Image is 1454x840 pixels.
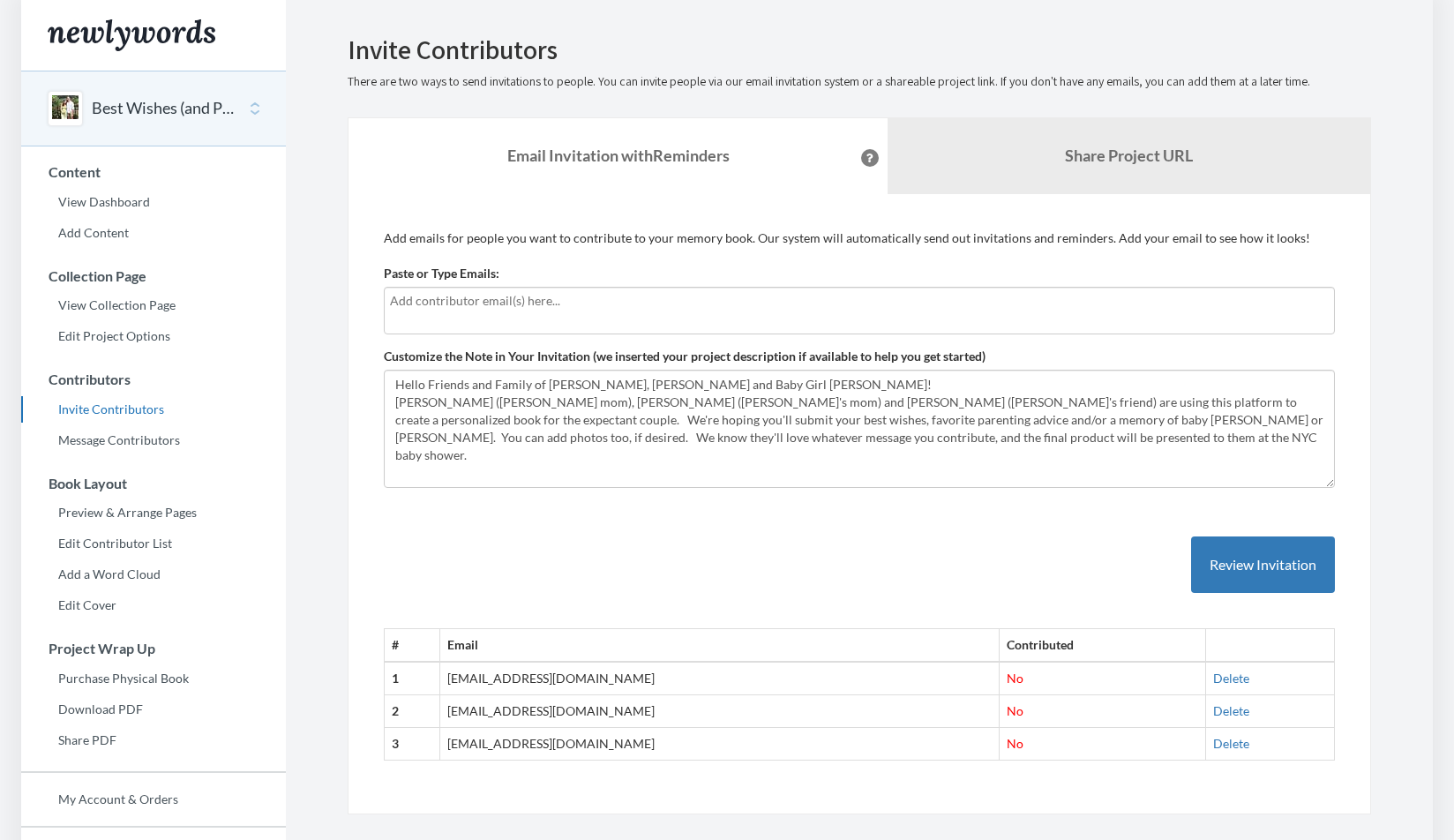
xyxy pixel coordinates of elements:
[384,370,1335,488] textarea: Hello Friends and Family of [PERSON_NAME], [PERSON_NAME] and Baby Girl [PERSON_NAME]! [PERSON_NAM...
[390,291,1329,311] input: Add contributor email(s) here...
[1007,703,1023,718] span: No
[48,19,215,51] img: Newlywords logo
[385,728,440,761] th: 3
[439,728,999,761] td: [EMAIL_ADDRESS][DOMAIN_NAME]
[384,265,499,282] label: Paste or Type Emails:
[21,499,286,526] a: Preview & Arrange Pages
[21,665,286,692] a: Purchase Physical Book
[21,786,286,813] a: My Account & Orders
[1213,736,1249,751] a: Delete
[21,427,286,454] a: Message Contributors
[22,268,286,284] h3: Collection Page
[348,73,1371,91] p: There are two ways to send invitations to people. You can invite people via our email invitation ...
[1007,671,1023,686] span: No
[385,695,440,728] th: 2
[21,727,286,754] a: Share PDF
[439,662,999,694] td: [EMAIL_ADDRESS][DOMAIN_NAME]
[1007,736,1023,751] span: No
[385,629,440,662] th: #
[22,476,286,491] h3: Book Layout
[1213,671,1249,686] a: Delete
[21,396,286,423] a: Invite Contributors
[1191,536,1335,594] button: Review Invitation
[21,592,286,619] a: Edit Cover
[439,695,999,728] td: [EMAIL_ADDRESS][DOMAIN_NAME]
[507,146,730,165] strong: Email Invitation with Reminders
[21,189,286,215] a: View Dashboard
[22,164,286,180] h3: Content
[21,323,286,349] a: Edit Project Options
[22,371,286,387] h3: Contributors
[385,662,440,694] th: 1
[21,530,286,557] a: Edit Contributor List
[22,641,286,656] h3: Project Wrap Up
[92,97,235,120] button: Best Wishes (and Parenting Advice!) for [PERSON_NAME] and [PERSON_NAME]
[21,696,286,723] a: Download PDF
[384,229,1335,247] p: Add emails for people you want to contribute to your memory book. Our system will automatically s...
[21,220,286,246] a: Add Content
[439,629,999,662] th: Email
[1065,146,1193,165] b: Share Project URL
[21,561,286,588] a: Add a Word Cloud
[1213,703,1249,718] a: Delete
[21,292,286,319] a: View Collection Page
[1000,629,1206,662] th: Contributed
[384,348,986,365] label: Customize the Note in Your Invitation (we inserted your project description if available to help ...
[348,35,1371,64] h2: Invite Contributors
